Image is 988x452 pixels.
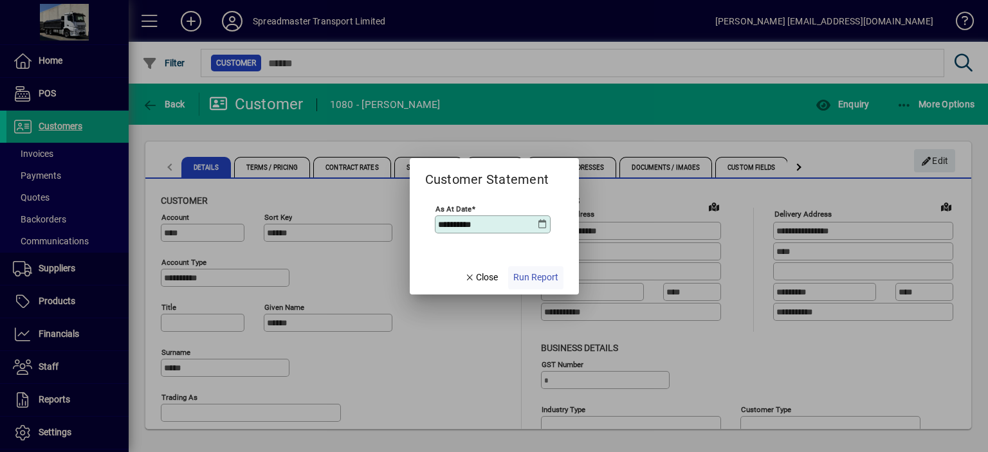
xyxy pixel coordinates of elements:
h2: Customer Statement [410,158,565,190]
button: Close [459,266,503,289]
mat-label: As at Date [435,204,471,213]
span: Close [464,271,498,284]
button: Run Report [508,266,563,289]
span: Run Report [513,271,558,284]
